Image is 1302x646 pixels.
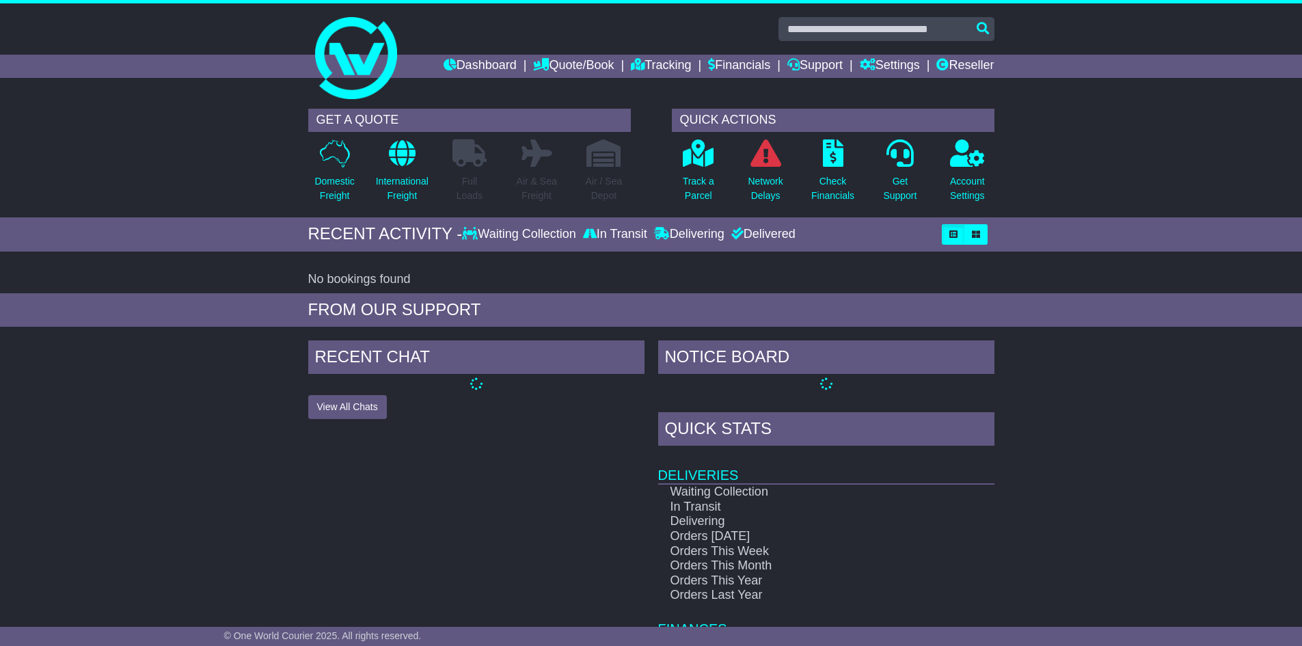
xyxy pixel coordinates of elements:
[658,529,946,544] td: Orders [DATE]
[314,174,354,203] p: Domestic Freight
[728,227,796,242] div: Delivered
[672,109,994,132] div: QUICK ACTIONS
[308,109,631,132] div: GET A QUOTE
[658,588,946,603] td: Orders Last Year
[651,227,728,242] div: Delivering
[308,340,645,377] div: RECENT CHAT
[811,174,854,203] p: Check Financials
[308,224,463,244] div: RECENT ACTIVITY -
[580,227,651,242] div: In Transit
[517,174,557,203] p: Air & Sea Freight
[658,340,994,377] div: NOTICE BOARD
[452,174,487,203] p: Full Loads
[882,139,917,211] a: GetSupport
[658,574,946,589] td: Orders This Year
[658,558,946,574] td: Orders This Month
[860,55,920,78] a: Settings
[462,227,579,242] div: Waiting Collection
[787,55,843,78] a: Support
[747,139,783,211] a: NetworkDelays
[314,139,355,211] a: DomesticFreight
[308,272,994,287] div: No bookings found
[682,139,715,211] a: Track aParcel
[950,174,985,203] p: Account Settings
[444,55,517,78] a: Dashboard
[658,514,946,529] td: Delivering
[658,412,994,449] div: Quick Stats
[883,174,917,203] p: Get Support
[308,395,387,419] button: View All Chats
[224,630,422,641] span: © One World Courier 2025. All rights reserved.
[533,55,614,78] a: Quote/Book
[811,139,855,211] a: CheckFinancials
[949,139,986,211] a: AccountSettings
[936,55,994,78] a: Reseller
[658,603,994,638] td: Finances
[375,139,429,211] a: InternationalFreight
[658,449,994,484] td: Deliveries
[658,484,946,500] td: Waiting Collection
[658,544,946,559] td: Orders This Week
[748,174,783,203] p: Network Delays
[708,55,770,78] a: Financials
[308,300,994,320] div: FROM OUR SUPPORT
[376,174,429,203] p: International Freight
[658,500,946,515] td: In Transit
[631,55,691,78] a: Tracking
[683,174,714,203] p: Track a Parcel
[586,174,623,203] p: Air / Sea Depot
